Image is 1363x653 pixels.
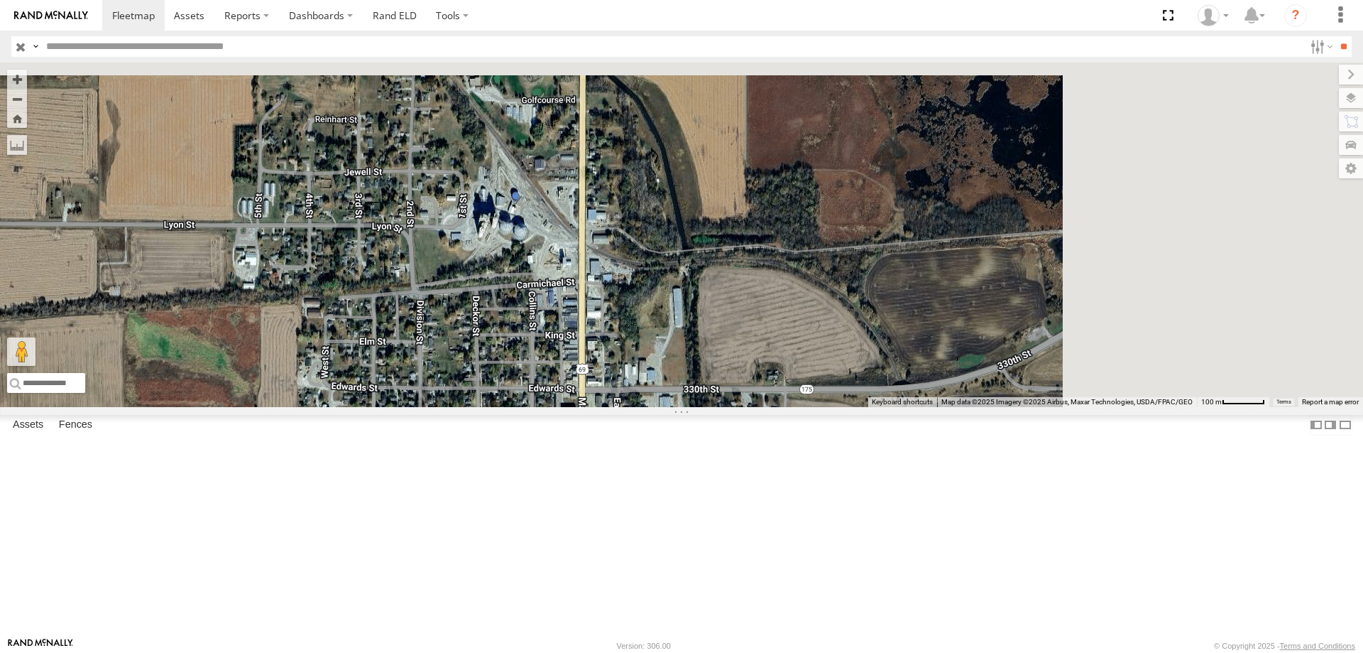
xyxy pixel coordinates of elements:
a: Terms and Conditions [1280,642,1355,650]
a: Visit our Website [8,639,73,653]
button: Zoom Home [7,109,27,128]
div: Version: 306.00 [617,642,671,650]
label: Dock Summary Table to the Right [1323,415,1337,436]
div: © Copyright 2025 - [1214,642,1355,650]
a: Report a map error [1302,398,1359,406]
button: Zoom out [7,89,27,109]
button: Zoom in [7,70,27,89]
i: ? [1284,4,1307,27]
label: Search Query [30,36,41,57]
label: Map Settings [1339,158,1363,178]
button: Drag Pegman onto the map to open Street View [7,338,35,366]
div: Chase Tanke [1193,5,1234,26]
label: Measure [7,135,27,155]
a: Terms (opens in new tab) [1276,399,1291,405]
button: Keyboard shortcuts [872,397,933,407]
label: Dock Summary Table to the Left [1309,415,1323,436]
span: Map data ©2025 Imagery ©2025 Airbus, Maxar Technologies, USDA/FPAC/GEO [941,398,1193,406]
label: Hide Summary Table [1338,415,1352,436]
label: Search Filter Options [1305,36,1335,57]
label: Assets [6,415,50,435]
img: rand-logo.svg [14,11,88,21]
span: 100 m [1201,398,1222,406]
button: Map Scale: 100 m per 57 pixels [1197,397,1269,407]
label: Fences [52,415,99,435]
